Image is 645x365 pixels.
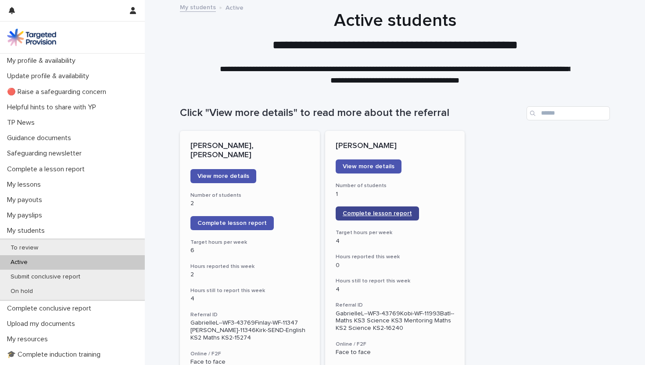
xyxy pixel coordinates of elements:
[7,29,56,46] img: M5nRWzHhSzIhMunXDL62
[190,200,309,207] p: 2
[4,103,103,112] p: Helpful hints to share with YP
[4,211,49,220] p: My payslips
[4,165,92,173] p: Complete a lesson report
[4,181,48,189] p: My lessons
[527,106,610,120] input: Search
[336,286,455,293] p: 4
[190,295,309,303] p: 4
[197,220,267,226] span: Complete lesson report
[190,141,309,160] p: [PERSON_NAME], [PERSON_NAME]
[180,10,610,31] h1: Active students
[336,229,455,236] h3: Target hours per week
[4,88,113,96] p: 🔴 Raise a safeguarding concern
[336,262,455,269] p: 0
[4,259,35,266] p: Active
[4,119,42,127] p: TP News
[4,351,107,359] p: 🎓 Complete induction training
[336,349,455,356] p: Face to face
[336,310,455,332] p: GabrielleL--WF3-43769Kobi-WF-11993Batl--Maths KS3 Science KS3 Mentoring Maths KS2 Science KS2-16240
[343,210,412,217] span: Complete lesson report
[4,335,55,343] p: My resources
[190,247,309,254] p: 6
[336,238,455,245] p: 4
[4,72,96,80] p: Update profile & availability
[180,107,523,119] h1: Click "View more details" to read more about the referral
[336,253,455,260] h3: Hours reported this week
[336,278,455,285] h3: Hours still to report this week
[4,149,89,158] p: Safeguarding newsletter
[4,57,82,65] p: My profile & availability
[197,173,249,179] span: View more details
[190,216,274,230] a: Complete lesson report
[343,163,394,170] span: View more details
[4,304,98,313] p: Complete conclusive report
[4,227,52,235] p: My students
[4,196,49,204] p: My payouts
[180,2,216,12] a: My students
[4,244,45,252] p: To review
[4,320,82,328] p: Upload my documents
[4,288,40,295] p: On hold
[336,141,455,151] p: [PERSON_NAME]
[336,206,419,220] a: Complete lesson report
[190,319,309,341] p: GabrielleL--WF3-43769Finlay-WF-11347 [PERSON_NAME]-11346Kirk-SEND-English KS2 Maths KS2-15274
[190,351,309,358] h3: Online / F2F
[336,341,455,348] h3: Online / F2F
[190,169,256,183] a: View more details
[336,159,401,173] a: View more details
[4,134,78,142] p: Guidance documents
[190,271,309,278] p: 2
[190,192,309,199] h3: Number of students
[190,263,309,270] h3: Hours reported this week
[336,182,455,189] h3: Number of students
[190,287,309,294] h3: Hours still to report this week
[336,191,455,198] p: 1
[190,239,309,246] h3: Target hours per week
[190,311,309,318] h3: Referral ID
[226,2,244,12] p: Active
[4,273,87,281] p: Submit conclusive report
[336,302,455,309] h3: Referral ID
